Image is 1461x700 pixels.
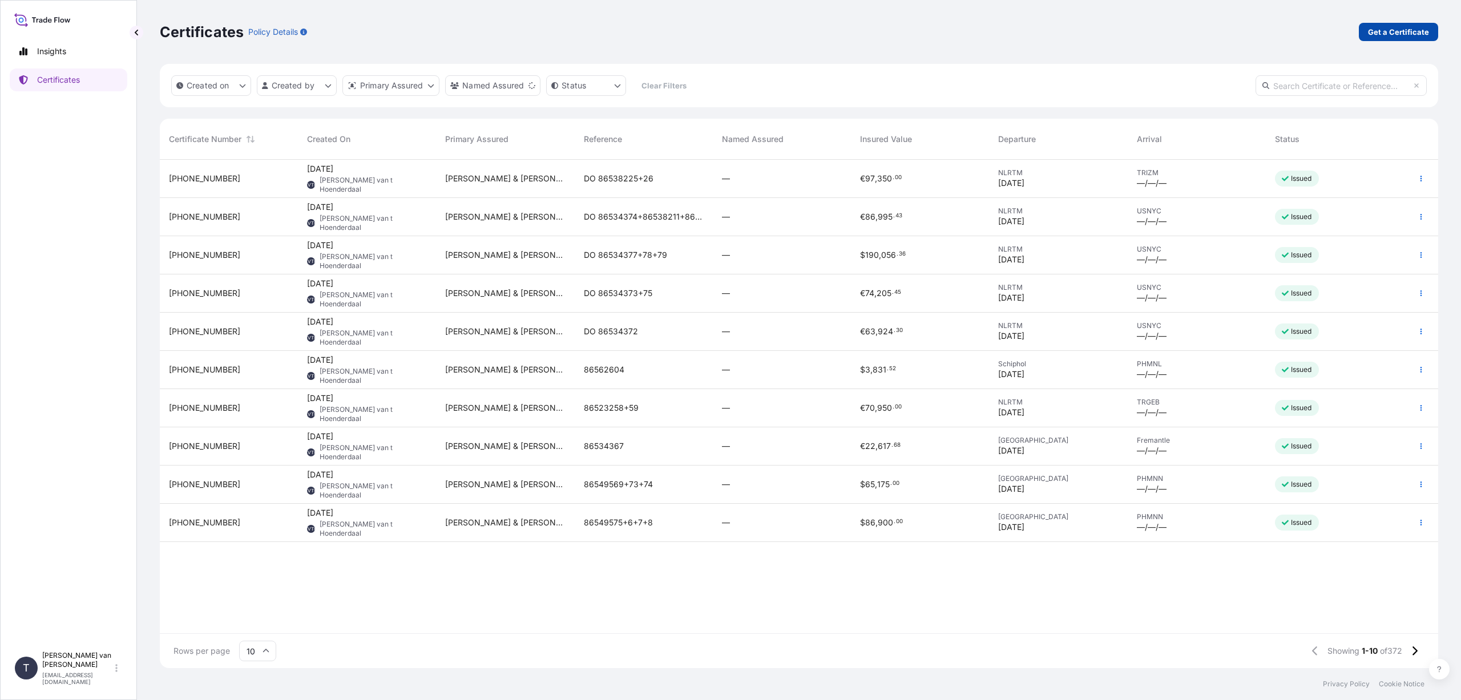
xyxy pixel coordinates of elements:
[1137,474,1257,483] span: PHMNN
[875,480,877,488] span: ,
[320,481,427,500] span: [PERSON_NAME] van t Hoenderdaal
[307,201,333,213] span: [DATE]
[320,176,427,194] span: [PERSON_NAME] van t Hoenderdaal
[998,245,1118,254] span: NLRTM
[584,402,639,414] span: 86523258+59
[722,211,730,222] span: —
[1379,679,1424,689] p: Cookie Notice
[584,326,638,337] span: DO 86534372
[998,207,1118,216] span: NLRTM
[320,252,427,270] span: [PERSON_NAME] van t Hoenderdaal
[320,214,427,232] span: [PERSON_NAME] van t Hoenderdaal
[1137,207,1257,216] span: USNYC
[1275,133,1299,145] span: Status
[445,402,565,414] span: [PERSON_NAME] & [PERSON_NAME] Netherlands B.V.
[865,213,875,221] span: 86
[860,519,865,527] span: $
[894,520,895,524] span: .
[887,367,889,371] span: .
[877,175,892,183] span: 350
[305,256,317,267] span: TVTH
[998,321,1118,330] span: NLRTM
[42,671,113,685] p: [EMAIL_ADDRESS][DOMAIN_NAME]
[1137,436,1257,445] span: Fremantle
[248,26,298,38] p: Policy Details
[998,133,1036,145] span: Departure
[998,445,1024,456] span: [DATE]
[562,80,586,91] p: Status
[1137,407,1167,418] span: —/—/—
[881,251,896,259] span: 056
[874,289,877,297] span: ,
[722,517,730,528] span: —
[894,290,901,294] span: 45
[875,213,878,221] span: ,
[173,645,230,657] span: Rows per page
[893,176,894,180] span: .
[860,404,865,412] span: €
[632,76,696,95] button: Clear Filters
[169,517,240,528] span: [PHONE_NUMBER]
[1291,250,1312,260] p: Issued
[1137,359,1257,369] span: PHMNL
[860,251,865,259] span: $
[1291,403,1312,412] p: Issued
[897,252,898,256] span: .
[445,288,565,299] span: [PERSON_NAME] & [PERSON_NAME] Netherlands B.V.
[307,278,333,289] span: [DATE]
[998,436,1118,445] span: [GEOGRAPHIC_DATA]
[1137,512,1257,521] span: PHMNN
[878,327,893,335] span: 924
[307,393,333,404] span: [DATE]
[320,367,427,385] span: [PERSON_NAME] van t Hoenderdaal
[875,519,878,527] span: ,
[305,294,317,305] span: TVTH
[1137,283,1257,292] span: USNYC
[896,329,903,333] span: 30
[307,163,333,175] span: [DATE]
[865,366,870,374] span: 3
[445,75,540,96] button: cargoOwner Filter options
[37,46,66,57] p: Insights
[998,521,1024,533] span: [DATE]
[320,520,427,538] span: [PERSON_NAME] van t Hoenderdaal
[584,211,704,222] span: DO 86534374+86538211+86539849
[877,404,892,412] span: 950
[865,289,874,297] span: 74
[1323,679,1370,689] a: Privacy Policy
[42,651,113,669] p: [PERSON_NAME] van [PERSON_NAME]
[860,133,912,145] span: Insured Value
[1137,483,1167,495] span: —/—/—
[307,431,333,442] span: [DATE]
[860,442,865,450] span: €
[998,292,1024,304] span: [DATE]
[307,469,333,480] span: [DATE]
[722,249,730,261] span: —
[1291,327,1312,336] p: Issued
[342,75,439,96] button: distributor Filter options
[307,240,333,251] span: [DATE]
[305,408,317,420] span: TVTH
[892,290,894,294] span: .
[305,332,317,343] span: TVTH
[169,364,240,375] span: [PHONE_NUMBER]
[1137,521,1167,533] span: —/—/—
[722,364,730,375] span: —
[893,481,899,485] span: 00
[893,405,894,409] span: .
[360,80,423,91] p: Primary Assured
[1327,645,1359,657] span: Showing
[584,249,667,261] span: DO 86534377+78+79
[169,173,240,184] span: [PHONE_NUMBER]
[305,523,317,535] span: TVTH
[169,479,240,490] span: [PHONE_NUMBER]
[1291,289,1312,298] p: Issued
[998,177,1024,189] span: [DATE]
[1137,168,1257,177] span: TRIZM
[860,175,865,183] span: €
[305,370,317,382] span: TVTH
[998,283,1118,292] span: NLRTM
[878,442,891,450] span: 617
[1291,518,1312,527] p: Issued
